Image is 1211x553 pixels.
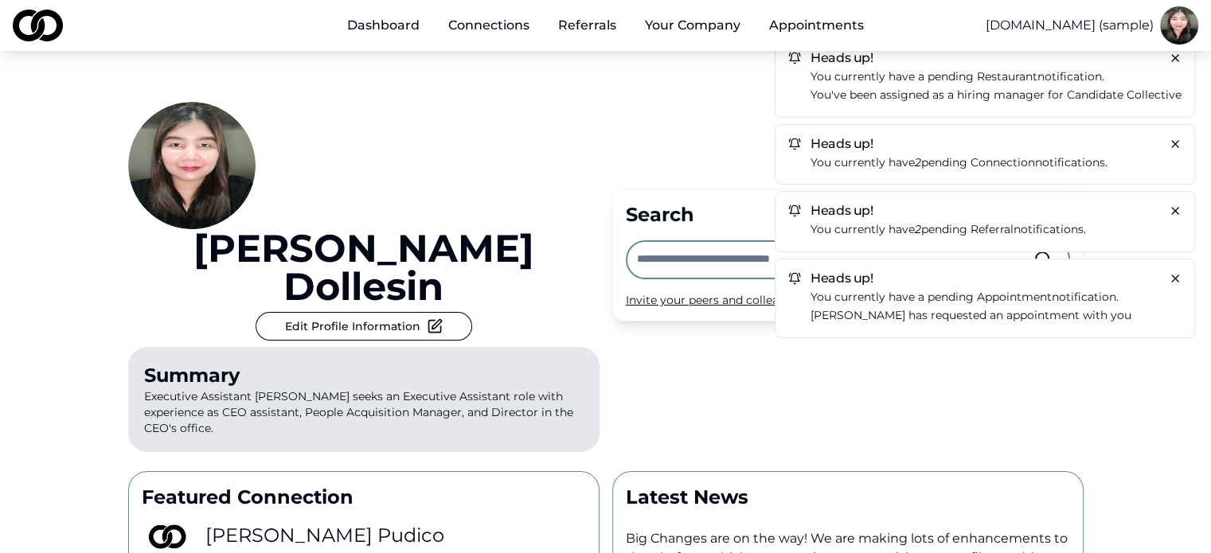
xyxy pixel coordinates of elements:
span: Restaurant [977,69,1037,84]
div: Search [626,202,1070,228]
p: You currently have pending notifications. [811,220,1182,239]
h3: [PERSON_NAME] Pudico [205,523,444,548]
p: Latest News [626,485,1070,510]
a: You currently have2pending connectionnotifications. [811,154,1182,172]
nav: Main [334,10,877,41]
h5: Heads up! [788,52,1182,64]
p: You currently have a pending notification. [811,68,1182,86]
button: [DOMAIN_NAME] (sample) [986,16,1154,35]
p: You currently have pending notifications. [811,154,1182,172]
a: Appointments [756,10,877,41]
div: Invite your peers and colleagues → [626,292,1070,308]
em: 2 [915,155,921,169]
span: referral [971,222,1014,236]
a: Connections [436,10,542,41]
div: Summary [144,363,584,388]
a: Referrals [545,10,629,41]
img: c5a994b8-1df4-4c55-a0c5-fff68abd3c00-Kim%20Headshot-profile_picture.jpg [1160,6,1198,45]
button: Your Company [632,10,753,41]
p: [PERSON_NAME] has requested an appointment with you [811,306,1182,325]
h5: Heads up! [788,138,1182,150]
a: Dashboard [334,10,432,41]
button: Edit Profile Information [256,312,472,341]
em: 2 [915,222,921,236]
p: Featured Connection [142,485,586,510]
a: You currently have a pending appointmentnotification.[PERSON_NAME] has requested an appointment w... [811,288,1182,325]
p: Executive Assistant [PERSON_NAME] seeks an Executive Assistant role with experience as CEO assist... [128,347,600,452]
h5: Heads up! [788,204,1182,217]
span: appointment [977,290,1052,304]
span: connection [971,155,1035,169]
a: [PERSON_NAME] Dollesin [128,229,600,306]
a: You currently have a pending Restaurantnotification.You've been assigned as a hiring manager for ... [811,68,1182,104]
p: You've been assigned as a hiring manager for Candidate Collective [811,86,1182,104]
img: logo [13,10,63,41]
a: You currently have2pending referralnotifications. [811,220,1182,239]
p: You currently have a pending notification. [811,288,1182,306]
img: c5a994b8-1df4-4c55-a0c5-fff68abd3c00-Kim%20Headshot-profile_picture.jpg [128,102,256,229]
h5: Heads up! [788,272,1182,285]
